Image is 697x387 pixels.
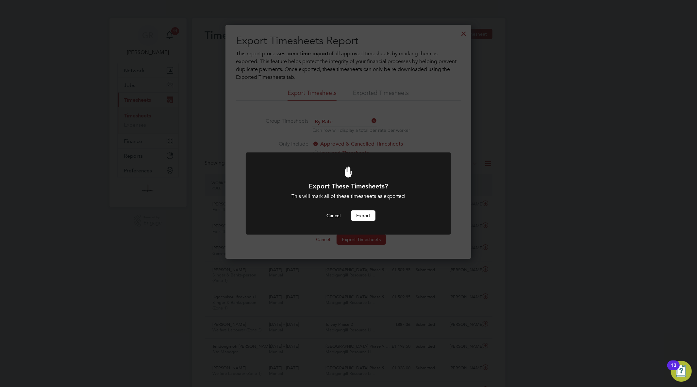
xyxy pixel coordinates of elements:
[671,365,676,374] div: 13
[671,361,692,382] button: Open Resource Center, 13 new notifications
[351,210,375,221] button: Export
[321,210,346,221] button: Cancel
[263,182,433,190] h1: Export These Timesheets?
[263,193,433,200] div: This will mark all of these timesheets as exported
